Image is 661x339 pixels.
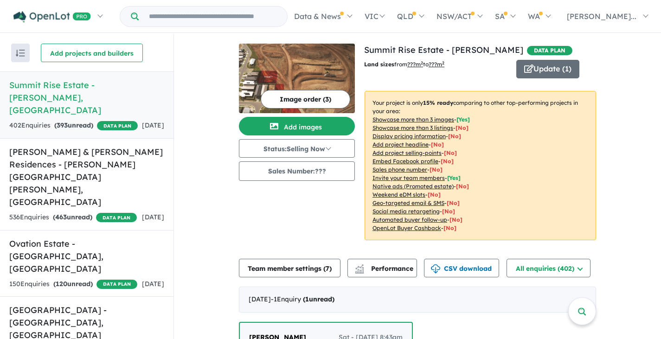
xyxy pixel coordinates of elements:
[442,60,444,65] sup: 2
[305,295,309,303] span: 1
[9,146,164,208] h5: [PERSON_NAME] & [PERSON_NAME] Residences - [PERSON_NAME][GEOGRAPHIC_DATA][PERSON_NAME] , [GEOGRAP...
[57,121,68,129] span: 393
[372,199,444,206] u: Geo-targeted email & SMS
[567,12,636,21] span: [PERSON_NAME]...
[239,259,340,277] button: Team member settings (7)
[430,166,443,173] span: [ No ]
[355,264,364,269] img: line-chart.svg
[364,61,394,68] b: Land sizes
[9,279,137,290] div: 150 Enquir ies
[527,46,572,55] span: DATA PLAN
[447,174,461,181] span: [ Yes ]
[456,183,469,190] span: [No]
[372,141,429,148] u: Add project headline
[448,133,461,140] span: [ No ]
[142,213,164,221] span: [DATE]
[239,44,355,113] img: Summit Rise Estate - Gregory Hills
[16,50,25,57] img: sort.svg
[55,213,67,221] span: 463
[441,158,454,165] span: [ No ]
[9,79,164,116] h5: Summit Rise Estate - [PERSON_NAME] , [GEOGRAPHIC_DATA]
[239,139,355,158] button: Status:Selling Now
[96,280,137,289] span: DATA PLAN
[372,216,447,223] u: Automated buyer follow-up
[407,61,423,68] u: ??? m
[429,61,444,68] u: ???m
[372,191,425,198] u: Weekend eDM slots
[96,213,137,222] span: DATA PLAN
[97,121,138,130] span: DATA PLAN
[444,149,457,156] span: [ No ]
[443,224,456,231] span: [No]
[456,124,468,131] span: [ No ]
[365,91,596,240] p: Your project is only comparing to other top-performing projects in your area: - - - - - - - - - -...
[142,280,164,288] span: [DATE]
[372,208,440,215] u: Social media retargeting
[372,149,442,156] u: Add project selling-points
[372,174,445,181] u: Invite your team members
[372,133,446,140] u: Display pricing information
[423,99,453,106] b: 15 % ready
[447,199,460,206] span: [No]
[356,264,413,273] span: Performance
[9,237,164,275] h5: Ovation Estate - [GEOGRAPHIC_DATA] , [GEOGRAPHIC_DATA]
[372,224,441,231] u: OpenLot Buyer Cashback
[372,183,454,190] u: Native ads (Promoted estate)
[431,141,444,148] span: [ No ]
[364,45,523,55] a: Summit Rise Estate - [PERSON_NAME]
[421,60,423,65] sup: 2
[56,280,67,288] span: 120
[326,264,329,273] span: 7
[9,212,137,223] div: 536 Enquir ies
[442,208,455,215] span: [No]
[372,158,438,165] u: Embed Facebook profile
[372,166,427,173] u: Sales phone number
[372,124,453,131] u: Showcase more than 3 listings
[364,60,509,69] p: from
[456,116,470,123] span: [ Yes ]
[347,259,417,277] button: Performance
[261,90,350,109] button: Image order (3)
[13,11,91,23] img: Openlot PRO Logo White
[53,213,92,221] strong: ( unread)
[239,287,596,313] div: [DATE]
[271,295,334,303] span: - 1 Enquir y
[54,121,93,129] strong: ( unread)
[424,259,499,277] button: CSV download
[141,6,285,26] input: Try estate name, suburb, builder or developer
[516,60,579,78] button: Update (1)
[303,295,334,303] strong: ( unread)
[507,259,590,277] button: All enquiries (402)
[355,267,364,273] img: bar-chart.svg
[428,191,441,198] span: [No]
[41,44,143,62] button: Add projects and builders
[239,117,355,135] button: Add images
[9,120,138,131] div: 402 Enquir ies
[372,116,454,123] u: Showcase more than 3 images
[142,121,164,129] span: [DATE]
[449,216,462,223] span: [No]
[423,61,444,68] span: to
[239,161,355,181] button: Sales Number:???
[431,264,440,274] img: download icon
[53,280,93,288] strong: ( unread)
